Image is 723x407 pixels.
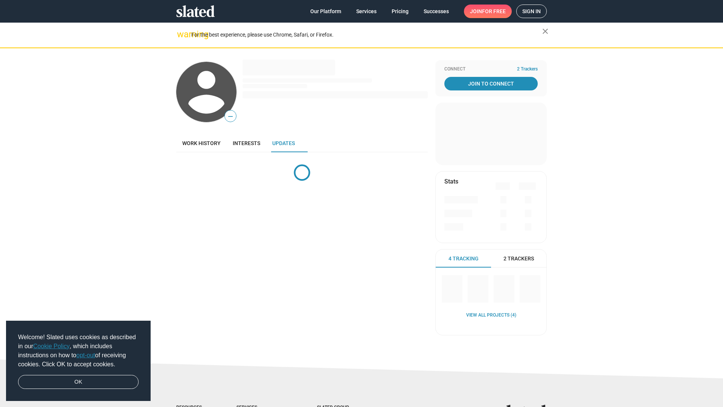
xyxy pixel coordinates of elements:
[266,134,301,152] a: Updates
[503,255,534,262] span: 2 Trackers
[522,5,541,18] span: Sign in
[444,177,458,185] mat-card-title: Stats
[225,112,236,121] span: —
[76,352,95,358] a: opt-out
[482,5,506,18] span: for free
[446,77,536,90] span: Join To Connect
[18,375,139,389] a: dismiss cookie message
[356,5,377,18] span: Services
[444,77,538,90] a: Join To Connect
[177,30,186,39] mat-icon: warning
[392,5,409,18] span: Pricing
[310,5,341,18] span: Our Platform
[517,66,538,72] span: 2 Trackers
[191,30,542,40] div: For the best experience, please use Chrome, Safari, or Firefox.
[386,5,415,18] a: Pricing
[448,255,479,262] span: 4 Tracking
[541,27,550,36] mat-icon: close
[227,134,266,152] a: Interests
[470,5,506,18] span: Join
[176,134,227,152] a: Work history
[350,5,383,18] a: Services
[444,66,538,72] div: Connect
[272,140,295,146] span: Updates
[466,312,516,318] a: View all Projects (4)
[33,343,70,349] a: Cookie Policy
[233,140,260,146] span: Interests
[182,140,221,146] span: Work history
[18,333,139,369] span: Welcome! Slated uses cookies as described in our , which includes instructions on how to of recei...
[418,5,455,18] a: Successes
[424,5,449,18] span: Successes
[464,5,512,18] a: Joinfor free
[516,5,547,18] a: Sign in
[6,321,151,401] div: cookieconsent
[304,5,347,18] a: Our Platform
